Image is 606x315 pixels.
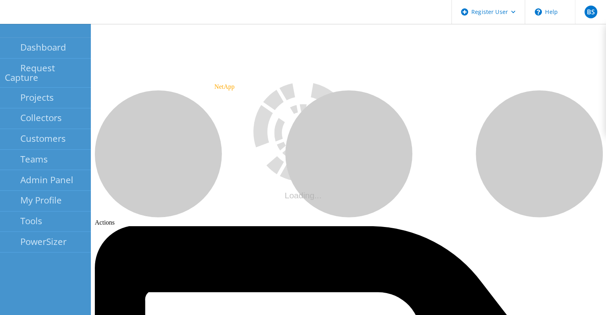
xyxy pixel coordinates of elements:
span: NetApp [214,83,235,90]
span: BS [586,9,594,15]
div: Actions [95,90,603,226]
a: Live Optics Dashboard [8,16,94,22]
svg: \n [535,8,542,16]
div: Loading... [253,191,353,200]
